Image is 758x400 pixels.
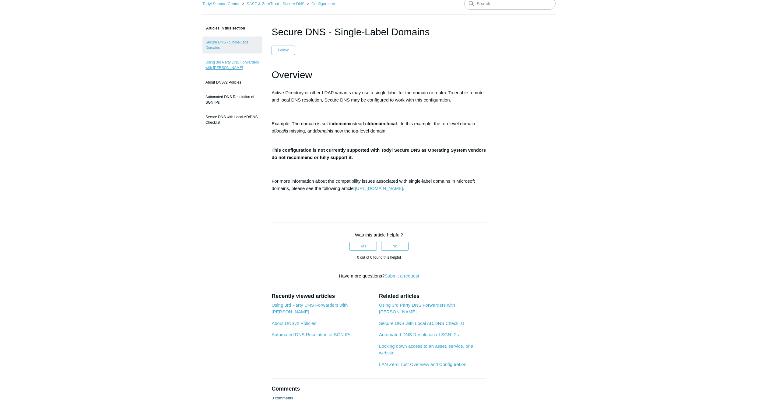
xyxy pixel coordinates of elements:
[241,2,306,6] li: SASE & ZeroTrust - Secure DNS
[272,302,348,315] a: Using 3rd Party DNS Forwarders with [PERSON_NAME]
[379,292,486,300] h2: Related articles
[272,67,486,83] h1: Overview
[355,186,403,191] a: [URL][DOMAIN_NAME]
[379,321,464,326] a: Secure DNS with Local AD/DNS Checklist
[349,242,377,251] button: This article was helpful
[379,302,455,315] a: Using 3rd Party DNS Forwarders with [PERSON_NAME]
[272,147,486,160] strong: This configuration is not currently supported with Todyl Secure DNS as Operating System vendors d...
[272,46,295,55] button: Follow Article
[202,91,262,108] a: Automated DNS Resolution of SGN IPs
[272,332,352,337] a: Automated DNS Resolution of SGN IPs
[247,2,304,6] a: SASE & ZeroTrust - Secure DNS
[272,178,486,192] p: For more information about the compatibility issues associated with single-label domains in Micro...
[272,120,486,142] p: Example: The domain is set to instead of . In this example, the top-level domain of is missing, a...
[202,57,262,74] a: Using 3rd Party DNS Forwarders with [PERSON_NAME]
[272,273,486,280] div: Have more questions?
[272,321,316,326] a: About DNSv2 Policies
[306,2,335,6] li: Configuration
[369,121,397,126] strong: domain.local
[272,292,373,300] h2: Recently viewed articles
[202,26,245,30] span: Articles in this section
[275,128,285,133] em: local
[272,385,486,393] h2: Comments
[379,362,466,367] a: LAN ZeroTrust Overview and Configuration
[272,25,486,39] h1: Secure DNS - Single-Label Domains
[381,242,409,251] button: This article was not helpful
[315,128,330,133] em: domain
[272,89,486,104] p: Active Directory or other LDAP variants may use a single label for the domain or realm. To enable...
[202,2,240,6] a: Todyl Support Center
[202,36,262,53] a: Secure DNS - Single-Label Domains
[355,232,403,237] span: Was this article helpful?
[311,2,335,6] a: Configuration
[202,77,262,88] a: About DNSv2 Policies
[202,2,241,6] li: Todyl Support Center
[357,255,401,260] span: 0 out of 0 found this helpful
[384,273,419,278] a: Submit a request
[379,343,473,356] a: Locking down access to an asset, service, or a website
[379,332,459,337] a: Automated DNS Resolution of SGN IPs
[333,121,349,126] strong: domain
[202,111,262,128] a: Secure DNS with Local AD/DNS Checklist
